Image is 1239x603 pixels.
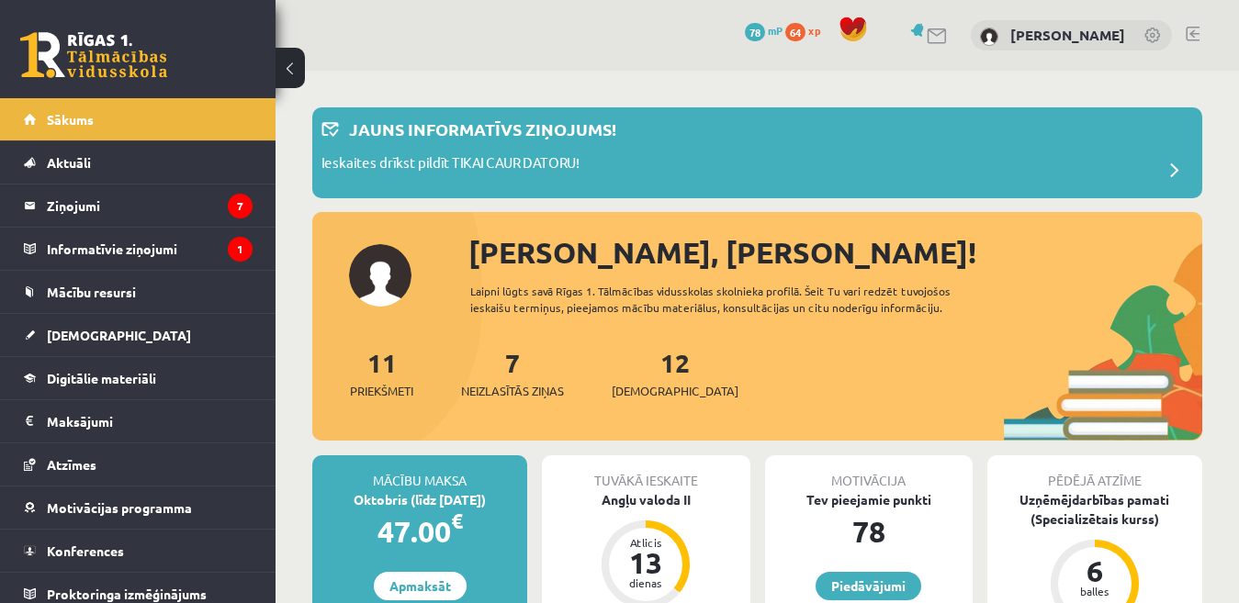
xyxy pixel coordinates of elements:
[312,490,527,509] div: Oktobris (līdz [DATE])
[765,455,973,490] div: Motivācija
[765,490,973,509] div: Tev pieejamie punkti
[808,23,820,38] span: xp
[47,586,207,602] span: Proktoringa izmēģinājums
[312,509,527,553] div: 47.00
[24,228,253,270] a: Informatīvie ziņojumi1
[47,154,91,171] span: Aktuāli
[350,382,413,400] span: Priekšmeti
[24,400,253,442] a: Maksājumi
[745,23,783,38] a: 78 mP
[47,400,253,442] legend: Maksājumi
[228,194,253,218] i: 7
[312,455,527,490] div: Mācību maksa
[47,184,253,227] legend: Ziņojumi
[1067,586,1122,597] div: balles
[24,486,253,529] a: Motivācijas programma
[542,490,749,509] div: Angļu valoda II
[1067,556,1122,586] div: 6
[47,456,96,473] span: Atzīmes
[987,455,1202,490] div: Pēdējā atzīme
[24,357,253,399] a: Digitālie materiāli
[785,23,829,38] a: 64 xp
[374,572,467,600] a: Apmaksāt
[20,32,167,78] a: Rīgas 1. Tālmācības vidusskola
[350,346,413,400] a: 11Priekšmeti
[1010,26,1125,44] a: [PERSON_NAME]
[816,572,921,600] a: Piedāvājumi
[321,152,580,178] p: Ieskaites drīkst pildīt TIKAI CAUR DATORU!
[451,508,463,534] span: €
[47,370,156,386] span: Digitālie materiāli
[228,237,253,262] i: 1
[47,228,253,270] legend: Informatīvie ziņojumi
[980,28,998,46] img: Edgars Kleinbergs
[47,499,192,516] span: Motivācijas programma
[349,117,616,141] p: Jauns informatīvs ziņojums!
[461,382,564,400] span: Neizlasītās ziņas
[768,23,783,38] span: mP
[321,117,1193,189] a: Jauns informatīvs ziņojums! Ieskaites drīkst pildīt TIKAI CAUR DATORU!
[47,542,124,559] span: Konferences
[24,443,253,486] a: Atzīmes
[24,314,253,356] a: [DEMOGRAPHIC_DATA]
[24,530,253,572] a: Konferences
[542,455,749,490] div: Tuvākā ieskaite
[24,141,253,184] a: Aktuāli
[618,577,673,588] div: dienas
[987,490,1202,529] div: Uzņēmējdarbības pamati (Specializētais kurss)
[618,537,673,548] div: Atlicis
[47,327,191,343] span: [DEMOGRAPHIC_DATA]
[470,283,1004,316] div: Laipni lūgts savā Rīgas 1. Tālmācības vidusskolas skolnieka profilā. Šeit Tu vari redzēt tuvojošo...
[24,271,253,313] a: Mācību resursi
[612,346,738,400] a: 12[DEMOGRAPHIC_DATA]
[468,230,1202,274] div: [PERSON_NAME], [PERSON_NAME]!
[461,346,564,400] a: 7Neizlasītās ziņas
[24,98,253,140] a: Sākums
[618,548,673,577] div: 13
[24,184,253,227] a: Ziņojumi7
[785,23,805,41] span: 64
[765,509,973,553] div: 78
[745,23,765,41] span: 78
[47,111,94,128] span: Sākums
[47,284,136,300] span: Mācību resursi
[612,382,738,400] span: [DEMOGRAPHIC_DATA]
